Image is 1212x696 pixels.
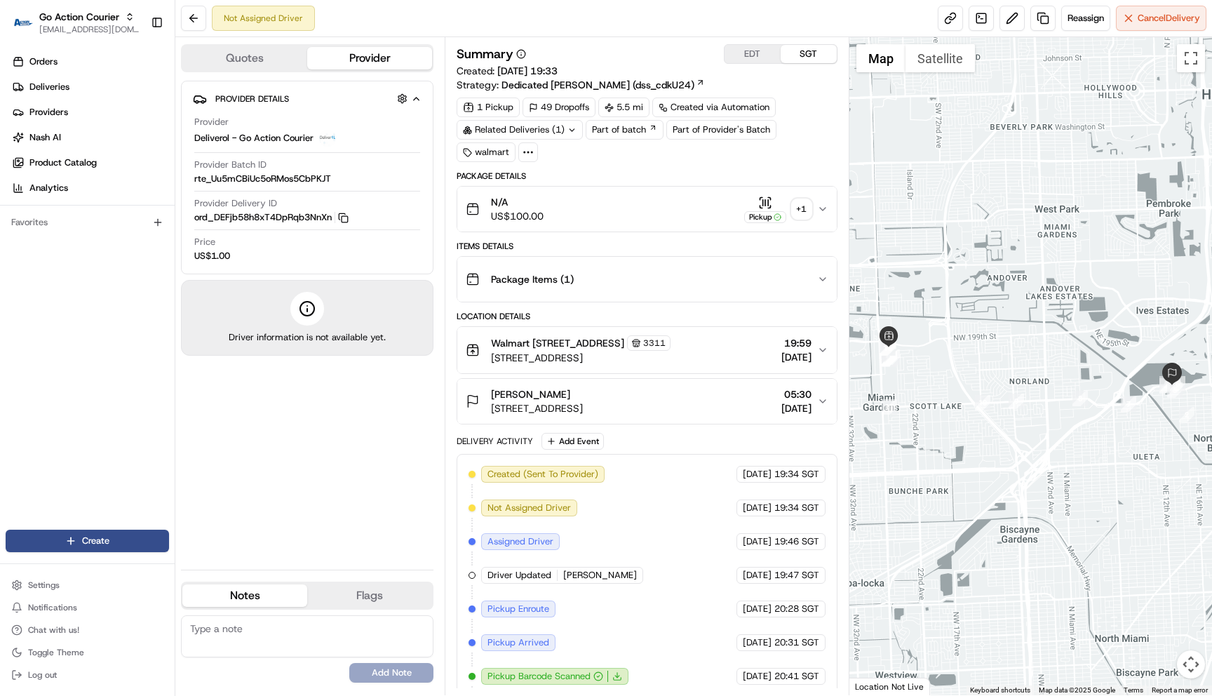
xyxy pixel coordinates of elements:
span: Driver Updated [487,569,551,582]
button: Toggle fullscreen view [1177,44,1205,72]
button: Quotes [182,47,307,69]
button: [PERSON_NAME][STREET_ADDRESS]05:30[DATE] [457,379,836,424]
span: Provider Batch ID [194,159,267,171]
img: 1736555255976-a54dd68f-1ca7-489b-9aae-adbdc363a1c4 [14,134,39,159]
span: Pickup Barcode Scanned [487,670,591,683]
span: US$1.00 [194,250,230,262]
div: Start new chat [48,134,230,148]
span: API Documentation [133,203,225,217]
a: Analytics [6,177,175,199]
button: Map camera controls [1177,650,1205,678]
a: Created via Automation [652,98,776,117]
span: [DATE] [743,502,772,514]
span: Package Items ( 1 ) [491,272,574,286]
img: profile_deliverol_nashtms.png [319,130,336,147]
span: 19:59 [781,336,812,350]
div: Related Deliveries (1) [457,120,583,140]
div: 4 [1159,378,1175,394]
span: Settings [28,580,60,591]
div: Favorites [6,211,169,234]
span: Pickup Enroute [487,603,549,615]
div: 📗 [14,205,25,216]
span: Deliveries [29,81,69,93]
span: Deliverol - Go Action Courier [194,132,314,145]
button: Create [6,530,169,552]
div: 5.5 mi [598,98,649,117]
button: Go Action Courier [39,10,119,24]
span: 20:41 SGT [774,670,819,683]
span: [DATE] [781,350,812,364]
button: Provider Details [193,87,422,110]
img: Google [853,677,899,695]
div: 11 [882,399,897,415]
a: Terms (opens in new tab) [1124,686,1143,694]
div: 7 [1121,396,1136,412]
span: Pylon [140,238,170,248]
div: + 1 [792,199,812,219]
span: Provider [194,116,229,128]
span: Log out [28,669,57,681]
span: 19:34 SGT [774,502,819,514]
div: Strategy: [457,78,705,92]
span: Provider Details [215,93,289,105]
span: Toggle Theme [28,647,84,658]
div: 2 [1179,407,1194,422]
a: Dedicated [PERSON_NAME] (dss_cdkU24) [501,78,705,92]
a: Nash AI [6,126,175,149]
button: Add Event [541,433,604,450]
span: Pickup Arrived [487,636,549,649]
span: Price [194,236,215,248]
span: 20:31 SGT [774,636,819,649]
button: ord_DEFjb58h8xT4DpRqb3NnXn [194,211,349,224]
div: 3 [1159,376,1175,391]
div: 19 [880,340,895,356]
span: Map data ©2025 Google [1039,686,1115,694]
button: N/AUS$100.00Pickup+1 [457,187,836,232]
button: Show street map [856,44,905,72]
button: Keyboard shortcuts [970,685,1030,695]
span: [DATE] 19:33 [497,65,558,77]
img: Go Action Courier [11,18,34,26]
button: Show satellite imagery [905,44,975,72]
span: Created (Sent To Provider) [487,468,598,481]
span: [DATE] [743,670,772,683]
button: Pickup Barcode Scanned [487,670,603,683]
button: Notes [182,584,307,607]
span: [DATE] [743,636,772,649]
span: rte_Uu5mCBiUc5oRMos5CbPKJT [194,173,331,185]
a: Providers [6,101,175,123]
a: Part of batch [586,120,664,140]
h3: Summary [457,48,513,60]
div: 16 [882,351,897,366]
div: Package Details [457,170,837,182]
span: Create [82,535,109,547]
button: SGT [781,45,837,63]
div: We're available if you need us! [48,148,177,159]
button: EDT [725,45,781,63]
button: Chat with us! [6,620,169,640]
a: Product Catalog [6,152,175,174]
span: Dedicated [PERSON_NAME] (dss_cdkU24) [501,78,694,92]
a: Deliveries [6,76,175,98]
div: 17 [884,349,900,365]
span: Walmart [STREET_ADDRESS] [491,336,624,350]
div: Items Details [457,241,837,252]
span: Assigned Driver [487,535,553,548]
div: Pickup [744,211,786,223]
p: Welcome 👋 [14,56,255,79]
span: Notifications [28,602,77,613]
div: 8 [1072,391,1088,406]
span: Provider Delivery ID [194,197,277,210]
div: 5 [1167,382,1183,398]
button: Provider [307,47,432,69]
div: 9 [1009,394,1024,409]
div: Location Not Live [849,678,930,695]
span: Nash AI [29,131,61,144]
span: 3311 [643,337,666,349]
button: Pickup [744,196,786,223]
button: Walmart [STREET_ADDRESS]3311[STREET_ADDRESS]19:59[DATE] [457,327,836,373]
span: [DATE] [743,569,772,582]
span: Providers [29,106,68,119]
